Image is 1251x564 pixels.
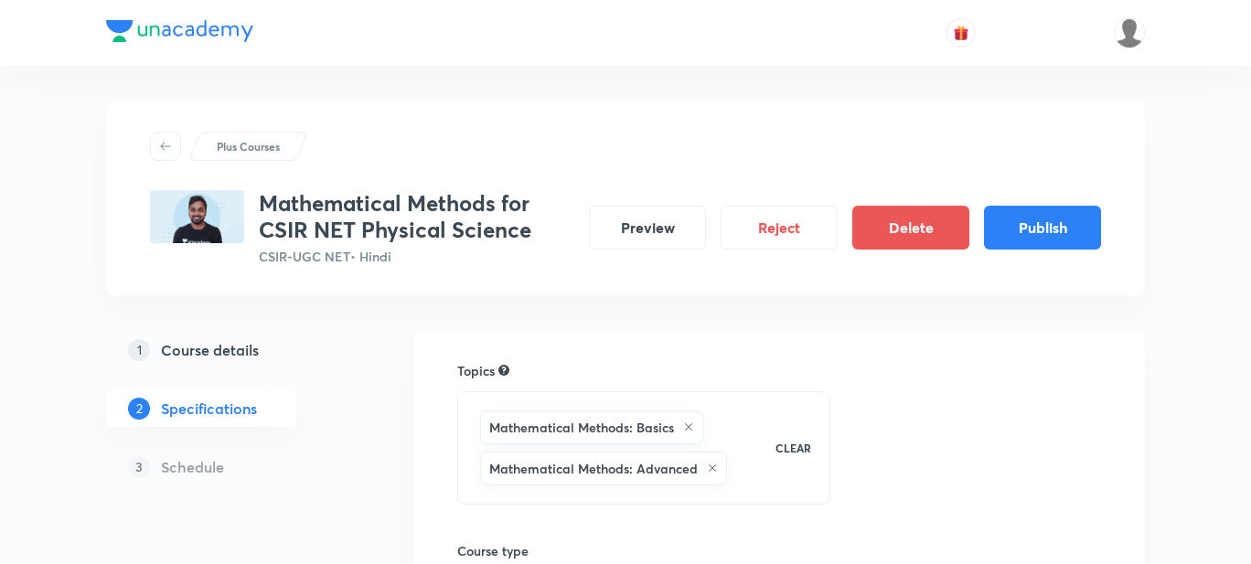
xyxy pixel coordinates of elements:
h6: Mathematical Methods: Basics [489,418,674,437]
p: 1 [128,339,150,361]
h5: Specifications [161,398,257,420]
p: 2 [128,398,150,420]
button: Delete [852,206,969,250]
a: Company Logo [106,20,253,47]
p: CSIR-UGC NET • Hindi [259,247,574,266]
p: CLEAR [775,440,811,456]
button: Publish [984,206,1101,250]
img: Aamir Yousuf [1114,17,1145,48]
p: Plus Courses [217,138,280,154]
img: 0E036C68-B9D6-4A6B-AC2E-3CD12E5868C1_plus.png [150,190,244,243]
h6: Mathematical Methods: Advanced [489,459,698,478]
button: avatar [946,18,976,48]
h5: Schedule [161,456,224,478]
p: 3 [128,456,150,478]
h6: Topics [457,361,495,380]
div: Search for topics [498,362,509,378]
h5: Course details [161,339,259,361]
h3: Mathematical Methods for CSIR NET Physical Science [259,190,574,243]
a: 1Course details [106,332,355,368]
button: Preview [589,206,706,250]
img: Company Logo [106,20,253,42]
button: Reject [721,206,838,250]
img: avatar [953,25,969,41]
h6: Course type [457,541,830,560]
